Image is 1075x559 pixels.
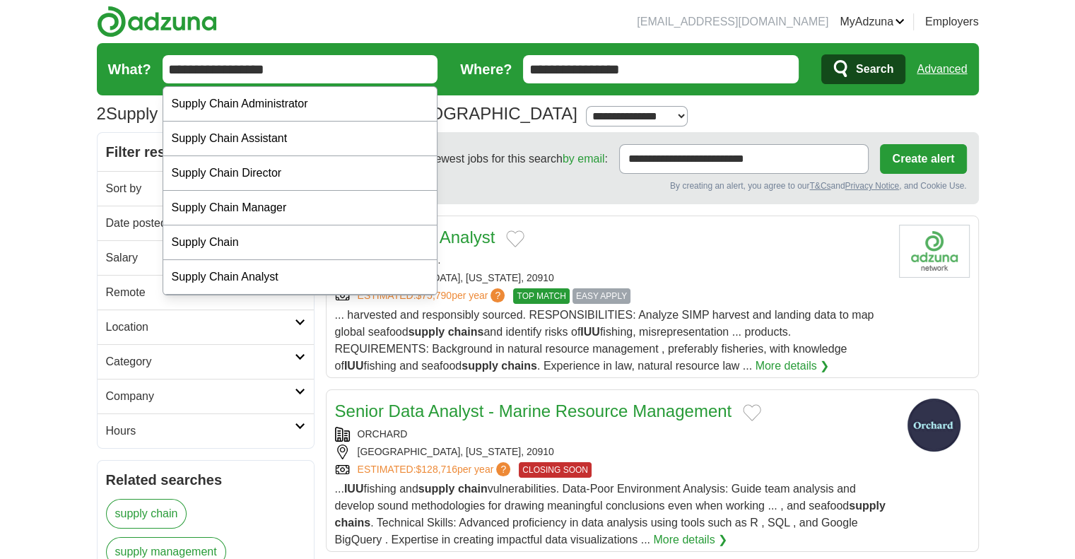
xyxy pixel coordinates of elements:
div: Supply Chain Manager [163,191,437,225]
a: Company [98,379,314,413]
a: ESTIMATED:$75,790per year? [358,288,508,304]
button: Search [821,54,905,84]
h2: Remote [106,284,295,301]
a: Category [98,344,314,379]
h2: Date posted [106,215,295,232]
label: Where? [460,59,512,80]
a: Employers [925,13,979,30]
label: What? [108,59,151,80]
button: Create alert [880,144,966,174]
span: 2 [97,101,106,126]
a: Privacy Notice [845,181,899,191]
div: Supply Chain Assistant [163,122,437,156]
a: by email [563,153,605,165]
a: ORCHARD [358,428,408,440]
h2: Company [106,388,295,405]
div: [GEOGRAPHIC_DATA], [US_STATE], 20910 [335,445,888,459]
span: ... harvested and responsibly sourced. RESPONSIBILITIES: Analyze SIMP harvest and landing data to... [335,309,874,372]
h2: Salary [106,249,295,266]
strong: chains [448,326,484,338]
strong: supply [418,483,455,495]
a: More details ❯ [653,531,727,548]
a: ESTIMATED:$128,716per year? [358,462,514,478]
a: Date posted [98,206,314,240]
h1: Supply chain iuu' Jobs in [US_STATE], [GEOGRAPHIC_DATA] [97,104,577,123]
img: Company logo [899,225,970,278]
strong: chains [501,360,537,372]
a: Senior Data Analyst - Marine Resource Management [335,401,732,420]
a: T&Cs [809,181,830,191]
span: EASY APPLY [572,288,630,304]
img: Orchard logo [899,399,970,452]
span: ? [496,462,510,476]
span: $75,790 [416,290,452,301]
span: $128,716 [416,464,457,475]
a: More details ❯ [756,358,830,375]
h2: Location [106,319,295,336]
h2: Filter results [98,133,314,171]
h2: Hours [106,423,295,440]
div: By creating an alert, you agree to our and , and Cookie Use. [338,180,967,192]
span: ... fishing and vulnerabilities. Data-Poor Environment Analysis: Guide team analysis and develop ... [335,483,886,546]
div: Supply Chain Administrator [163,87,437,122]
span: Search [856,55,893,83]
a: Hours [98,413,314,448]
div: Supply Chain Analyst [163,260,437,295]
h2: Category [106,353,295,370]
button: Add to favorite jobs [743,404,761,421]
span: ? [490,288,505,302]
strong: supply [462,360,498,372]
a: Remote [98,275,314,310]
a: Advanced [917,55,967,83]
a: Salary [98,240,314,275]
strong: supply [409,326,445,338]
strong: IUU [580,326,600,338]
h2: Related searches [106,469,305,490]
strong: chain [458,483,488,495]
strong: chains [335,517,371,529]
span: TOP MATCH [513,288,569,304]
a: supply chain [106,499,187,529]
span: CLOSING SOON [519,462,592,478]
a: Location [98,310,314,344]
a: Sort by [98,171,314,206]
div: Supply Chain Director [163,156,437,191]
a: MyAdzuna [840,13,905,30]
button: Add to favorite jobs [506,230,524,247]
div: [GEOGRAPHIC_DATA], [US_STATE], 20910 [335,271,888,286]
strong: IUU [344,360,364,372]
strong: supply [849,500,886,512]
strong: IUU [344,483,364,495]
li: [EMAIL_ADDRESS][DOMAIN_NAME] [637,13,828,30]
img: Adzuna logo [97,6,217,37]
div: THINK TANK, INC. [335,253,888,268]
span: Receive the newest jobs for this search : [366,151,608,167]
div: Supply Chain [163,225,437,260]
h2: Sort by [106,180,295,197]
